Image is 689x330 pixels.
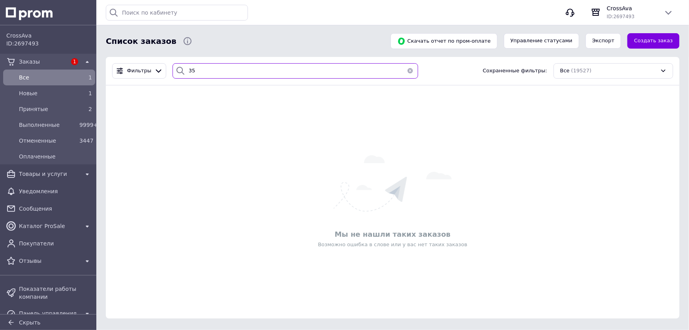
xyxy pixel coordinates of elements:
input: Поиск по кабинету [106,5,248,21]
span: Новые [19,89,76,97]
button: Скачать отчет по пром-оплате [390,33,498,49]
span: Скрыть [19,319,41,326]
span: Все [19,74,76,81]
input: Поиск по номеру заказа, ФИО покупателя, номеру телефона, Email, номеру накладной [173,63,419,79]
span: Товары и услуги [19,170,79,178]
span: ID: 2697493 [607,14,635,19]
span: Сохраненные фильтры: [483,67,547,75]
span: 1 [88,74,92,81]
span: 2 [88,106,92,112]
span: Сообщения [19,205,92,213]
div: Мы не нашли таких заказов [110,229,676,239]
span: Показатели работы компании [19,285,92,301]
span: Уведомления [19,187,92,195]
img: Ничего не найдено [334,155,452,211]
span: Отзывы [19,257,79,265]
button: Экспорт [586,33,621,49]
span: ID: 2697493 [6,40,39,47]
span: 1 [88,90,92,96]
div: Возможно ошибка в слове или у вас нет таких заказов [110,241,676,248]
span: Выполненные [19,121,76,129]
span: 3447 [79,138,94,144]
span: (19527) [571,68,592,74]
span: Принятые [19,105,76,113]
span: Покупатели [19,239,92,247]
span: 9999+ [79,122,98,128]
span: CrossAva [607,4,657,12]
span: Каталог ProSale [19,222,79,230]
span: Заказы [19,58,67,66]
span: 1 [71,58,78,65]
span: Все [560,67,570,75]
a: Создать заказ [627,33,680,49]
button: Управление статусами [504,33,579,49]
span: Список заказов [106,36,176,47]
span: Панель управления [19,309,79,317]
span: Оплаченные [19,153,92,160]
span: Отмененные [19,137,76,145]
button: Очистить [402,63,418,79]
span: Фильтры [127,67,152,75]
span: CrossAva [6,32,92,40]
